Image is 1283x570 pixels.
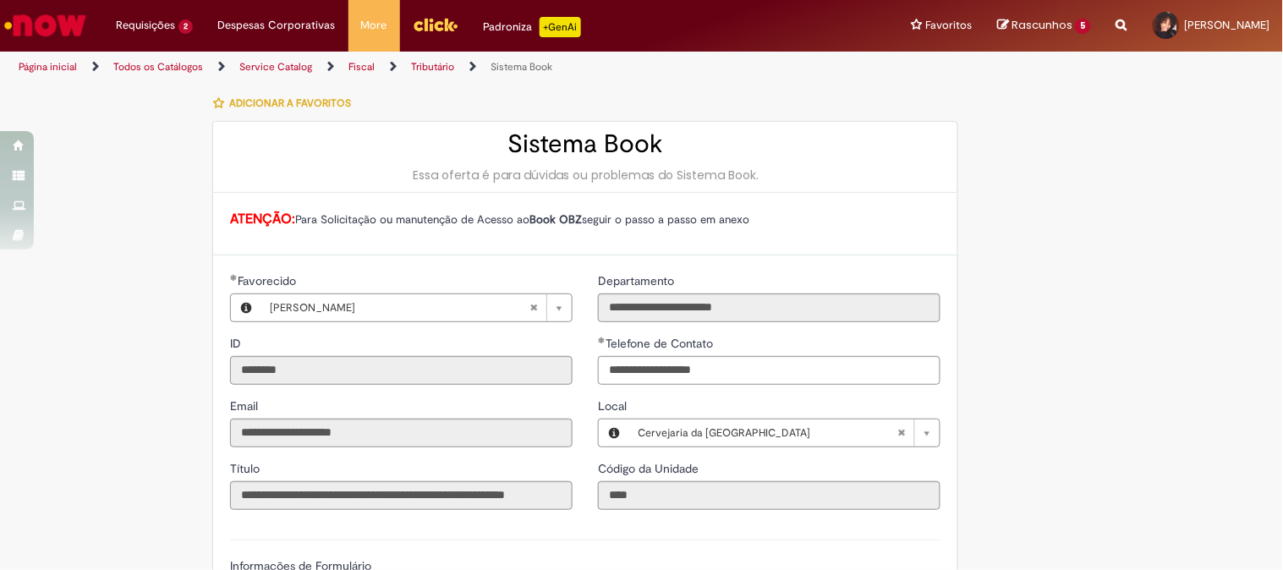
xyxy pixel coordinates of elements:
[540,17,581,37] p: +GenAi
[598,337,606,343] span: Obrigatório Preenchido
[218,17,336,34] span: Despesas Corporativas
[348,60,375,74] a: Fiscal
[230,274,238,281] span: Obrigatório Preenchido
[2,8,89,42] img: ServiceNow
[230,419,573,447] input: Email
[491,60,552,74] a: Sistema Book
[529,212,582,227] strong: Book OBZ
[599,419,629,447] button: Local, Visualizar este registro Cervejaria da Bahia
[230,335,244,352] label: Somente leitura - ID
[230,460,263,477] label: Somente leitura - Título
[925,17,972,34] span: Favoritos
[230,356,573,385] input: ID
[413,12,458,37] img: click_logo_yellow_360x200.png
[484,17,581,37] div: Padroniza
[230,397,261,414] label: Somente leitura - Email
[521,294,546,321] abbr: Limpar campo Favorecido
[598,293,940,322] input: Departamento
[295,212,749,227] span: Para Solicitação ou manutenção de Acesso ao seguir o passo a passo em anexo
[230,461,263,476] span: Somente leitura - Título
[606,336,716,351] span: Telefone de Contato
[229,96,351,110] span: Adicionar a Favoritos
[230,167,940,184] div: Essa oferta é para dúvidas ou problemas do Sistema Book.
[261,294,572,321] a: [PERSON_NAME]Limpar campo Favorecido
[598,461,702,476] span: Somente leitura - Código da Unidade
[1012,17,1072,33] span: Rascunhos
[598,356,940,385] input: Telefone de Contato
[598,481,940,510] input: Código da Unidade
[178,19,193,34] span: 2
[230,398,261,414] span: Somente leitura - Email
[19,60,77,74] a: Página inicial
[13,52,842,83] ul: Trilhas de página
[1075,19,1091,34] span: 5
[598,460,702,477] label: Somente leitura - Código da Unidade
[411,60,454,74] a: Tributário
[270,294,529,321] span: [PERSON_NAME]
[598,398,630,414] span: Local
[997,18,1091,34] a: Rascunhos
[116,17,175,34] span: Requisições
[638,419,897,447] span: Cervejaria da [GEOGRAPHIC_DATA]
[113,60,203,74] a: Todos os Catálogos
[629,419,940,447] a: Cervejaria da [GEOGRAPHIC_DATA]Limpar campo Local
[231,294,261,321] button: Favorecido, Visualizar este registro Emily Sousa Gomes
[212,85,360,121] button: Adicionar a Favoritos
[598,272,677,289] label: Somente leitura - Departamento
[238,273,299,288] span: Necessários - Favorecido
[1185,18,1270,32] span: [PERSON_NAME]
[239,60,312,74] a: Service Catalog
[361,17,387,34] span: More
[230,481,573,510] input: Título
[598,273,677,288] span: Somente leitura - Departamento
[230,130,940,158] h2: Sistema Book
[230,336,244,351] span: Somente leitura - ID
[230,211,295,227] strong: ATENÇÃO:
[889,419,914,447] abbr: Limpar campo Local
